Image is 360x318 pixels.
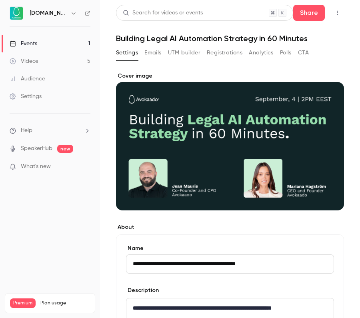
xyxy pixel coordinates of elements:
div: Audience [10,75,45,83]
span: Premium [10,298,36,308]
label: Description [126,286,159,294]
div: Settings [10,92,42,100]
button: Polls [280,46,292,59]
button: Emails [144,46,161,59]
span: Plan usage [40,300,90,306]
button: Analytics [249,46,274,59]
button: Share [293,5,325,21]
button: UTM builder [168,46,200,59]
span: What's new [21,162,51,171]
a: SpeakerHub [21,144,52,153]
div: Search for videos or events [123,9,203,17]
label: Cover image [116,72,344,80]
div: Videos [10,57,38,65]
h6: [DOMAIN_NAME] [30,9,67,17]
section: Cover image [116,72,344,210]
button: Settings [116,46,138,59]
li: help-dropdown-opener [10,126,90,135]
button: Registrations [207,46,242,59]
span: new [57,145,73,153]
div: Events [10,40,37,48]
button: CTA [298,46,309,59]
h1: Building Legal AI Automation Strategy in 60 Minutes [116,34,344,43]
label: About [116,223,344,231]
img: Avokaado.io [10,7,23,20]
span: Help [21,126,32,135]
label: Name [126,244,334,252]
